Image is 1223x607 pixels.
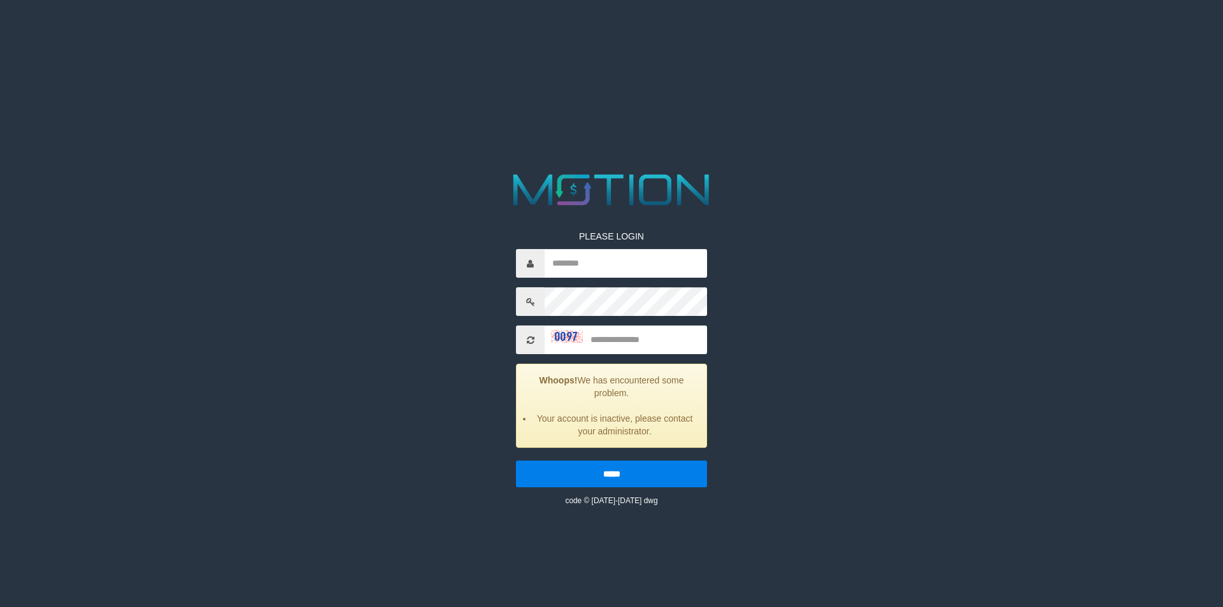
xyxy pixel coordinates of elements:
[551,330,583,343] img: captcha
[504,169,719,211] img: MOTION_logo.png
[516,364,707,448] div: We has encountered some problem.
[565,496,657,505] small: code © [DATE]-[DATE] dwg
[540,375,578,385] strong: Whoops!
[516,230,707,243] p: PLEASE LOGIN
[533,412,697,438] li: Your account is inactive, please contact your administrator.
